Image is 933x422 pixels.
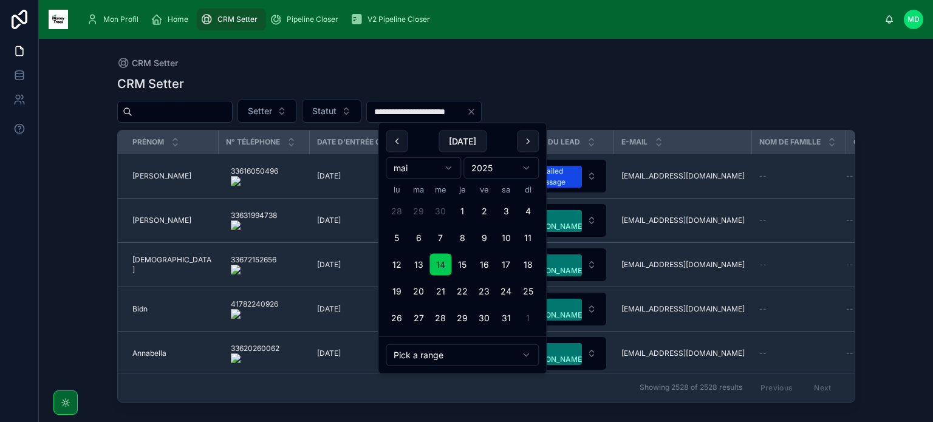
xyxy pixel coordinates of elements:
[759,216,767,225] span: --
[386,184,408,196] th: lundi
[168,15,188,24] span: Home
[231,353,279,363] img: actions-icon.png
[451,200,473,222] button: jeudi 1 mai 2025
[248,105,272,117] span: Setter
[473,254,495,276] button: vendredi 16 mai 2025
[317,216,341,225] span: [DATE]
[535,166,575,188] div: IA failed message
[517,203,607,237] a: Select Button
[846,171,923,181] a: --
[132,216,211,225] a: [PERSON_NAME]
[317,349,341,358] span: [DATE]
[846,171,853,181] span: --
[846,304,923,314] a: --
[217,15,258,24] span: CRM Setter
[517,248,607,282] a: Select Button
[907,15,920,24] span: MD
[231,255,276,264] onoff-telecom-ce-phone-number-wrapper: 33672152656
[451,254,473,276] button: jeudi 15 mai 2025
[640,383,742,393] span: Showing 2528 of 2528 results
[517,254,539,276] button: dimanche 18 mai 2025
[621,349,745,358] a: [EMAIL_ADDRESS][DOMAIN_NAME]
[197,9,266,30] a: CRM Setter
[451,184,473,196] th: jeudi
[132,304,148,314] span: Bidn
[226,250,302,279] a: 33672152656
[132,171,191,181] span: [PERSON_NAME]
[621,216,745,225] a: [EMAIL_ADDRESS][DOMAIN_NAME]
[226,206,302,235] a: 33631994738
[759,304,767,314] span: --
[495,254,517,276] button: samedi 17 mai 2025
[473,227,495,249] button: vendredi 9 mai 2025
[317,349,411,358] a: [DATE]
[132,349,211,358] a: Annabella
[408,307,429,329] button: mardi 27 mai 2025
[132,255,211,274] a: [DEMOGRAPHIC_DATA]
[429,200,451,222] button: mercredi 30 avril 2025
[317,304,341,314] span: [DATE]
[473,200,495,222] button: vendredi 2 mai 2025
[517,336,607,370] a: Select Button
[621,171,745,181] a: [EMAIL_ADDRESS][DOMAIN_NAME]
[367,15,430,24] span: V2 Pipeline Closer
[517,184,539,196] th: dimanche
[518,204,606,237] button: Select Button
[103,15,138,24] span: Mon Profil
[473,184,495,196] th: vendredi
[517,137,580,147] span: Statut du lead
[312,105,337,117] span: Statut
[846,260,853,270] span: --
[473,307,495,329] button: vendredi 30 mai 2025
[846,304,853,314] span: --
[49,10,68,29] img: App logo
[429,254,451,276] button: mercredi 14 mai 2025, selected
[386,227,408,249] button: lundi 5 mai 2025
[117,75,184,92] h1: CRM Setter
[226,294,302,324] a: 41782240926
[517,307,539,329] button: dimanche 1 juin 2025
[524,343,584,365] div: VSL [PERSON_NAME]
[853,137,883,147] span: Closer
[132,216,191,225] span: [PERSON_NAME]
[386,307,408,329] button: lundi 26 mai 2025
[466,107,481,117] button: Clear
[266,9,347,30] a: Pipeline Closer
[495,281,517,302] button: samedi 24 mai 2025
[386,281,408,302] button: lundi 19 mai 2025
[451,307,473,329] button: jeudi 29 mai 2025
[347,9,439,30] a: V2 Pipeline Closer
[317,216,411,225] a: [DATE]
[524,254,584,276] div: VSL [PERSON_NAME]
[759,349,767,358] span: --
[147,9,197,30] a: Home
[317,260,341,270] span: [DATE]
[451,281,473,302] button: jeudi 22 mai 2025
[132,304,211,314] a: Bidn
[621,304,745,314] a: [EMAIL_ADDRESS][DOMAIN_NAME]
[846,349,923,358] a: --
[386,200,408,222] button: lundi 28 avril 2025
[317,171,411,181] a: [DATE]
[231,299,278,308] onoff-telecom-ce-phone-number-wrapper: 41782240926
[846,216,853,225] span: --
[846,260,923,270] a: --
[317,260,411,270] a: [DATE]
[386,344,539,366] button: Relative time
[495,200,517,222] button: samedi 3 mai 2025
[408,227,429,249] button: mardi 6 mai 2025
[317,137,392,147] span: Date d'entrée CRM
[231,309,278,319] img: actions-icon.png
[473,281,495,302] button: vendredi 23 mai 2025
[759,137,821,147] span: Nom de famille
[621,260,745,270] span: [EMAIL_ADDRESS][DOMAIN_NAME]
[317,171,341,181] span: [DATE]
[226,162,302,191] a: 33616050496
[759,171,839,181] a: --
[132,171,211,181] a: [PERSON_NAME]
[451,227,473,249] button: jeudi 8 mai 2025
[517,200,539,222] button: dimanche 4 mai 2025
[517,281,539,302] button: dimanche 25 mai 2025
